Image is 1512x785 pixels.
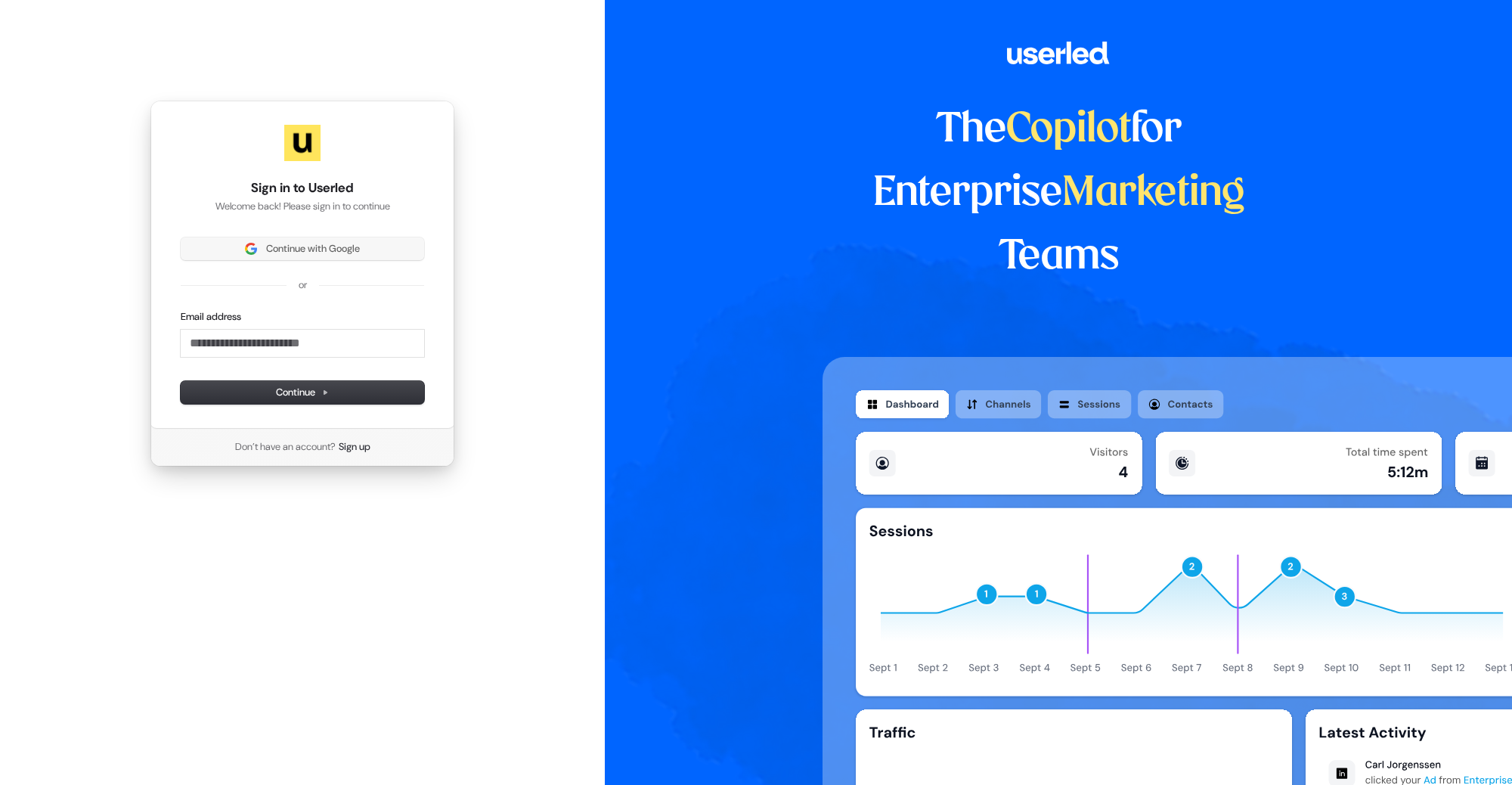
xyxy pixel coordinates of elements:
h1: Sign in to Userled [181,179,424,197]
span: Continue with Google [266,242,360,256]
button: Sign in with GoogleContinue with Google [181,237,424,260]
span: Copilot [1006,110,1131,150]
img: Sign in with Google [245,243,257,255]
a: Sign up [339,440,370,454]
span: Marketing [1062,174,1245,213]
label: Email address [181,310,241,324]
span: Continue [276,386,329,399]
p: Welcome back! Please sign in to continue [181,200,424,213]
span: Don’t have an account? [235,440,336,454]
p: or [299,278,307,292]
button: Continue [181,381,424,404]
img: Userled [284,125,321,161]
h1: The for Enterprise Teams [823,98,1295,289]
